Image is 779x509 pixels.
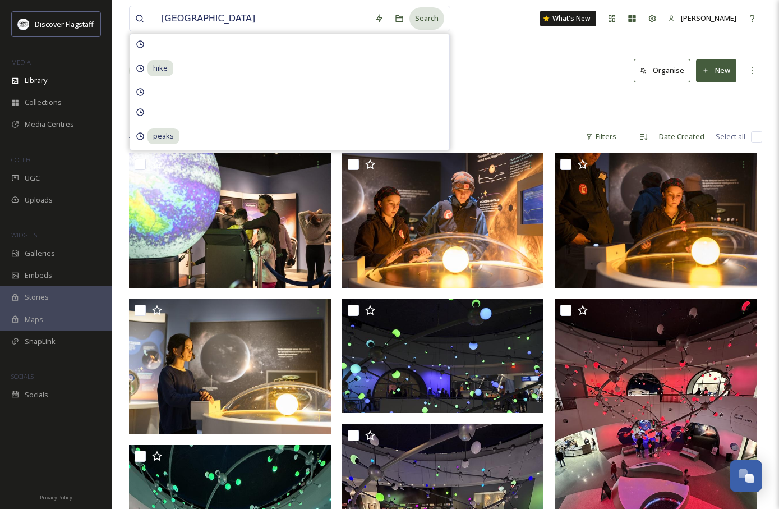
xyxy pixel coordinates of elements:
span: Privacy Policy [40,494,72,501]
img: Lowell_ADC_Nov16_GrandOpen_AbeSnider_300dpi_HQ_AdobeRGB (131 of 337) (1).jpg [342,299,544,413]
div: Filters [580,126,622,148]
button: Organise [634,59,690,82]
span: peaks [147,128,179,144]
a: What's New [540,11,596,26]
span: 41 file s [129,131,151,142]
span: SOCIALS [11,372,34,380]
span: Uploads [25,195,53,205]
span: Stories [25,292,49,302]
span: Maps [25,314,43,325]
span: WIDGETS [11,231,37,239]
span: Galleries [25,248,55,259]
div: Search [409,7,444,29]
div: Date Created [653,126,710,148]
span: COLLECT [11,155,35,164]
span: Collections [25,97,62,108]
img: Lowell_ADC_Nov16_GrandOpen_AbeSnider_300dpi_HQ_AdobeRGB (306 of 337) (1).jpg [555,153,757,288]
img: Lowell_ADC_Nov16_GrandOpen_AbeSnider_300dpi_HQ_AdobeRGB (204 of 337) (1).jpg [129,299,331,434]
span: Select all [716,131,745,142]
a: Privacy Policy [40,490,72,503]
span: Discover Flagstaff [35,19,94,29]
img: Lowell_ADC_Nov16_GrandOpen_AbeSnider_300dpi_HQ_AdobeRGB (200 of 337) (1).jpg [129,153,331,288]
input: Search your library [155,6,369,31]
img: Lowell_ADC_Nov16_GrandOpen_AbeSnider_300dpi_HQ_AdobeRGB (308 of 337) (1).jpg [342,153,544,288]
img: Untitled%20design%20(1).png [18,19,29,30]
span: UGC [25,173,40,184]
a: Organise [634,59,696,82]
span: Socials [25,389,48,400]
span: hike [147,60,173,76]
span: MEDIA [11,58,31,66]
span: Library [25,75,47,86]
a: [PERSON_NAME] [662,7,742,29]
button: New [696,59,736,82]
span: Media Centres [25,119,74,130]
span: SnapLink [25,336,56,347]
span: [PERSON_NAME] [681,13,736,23]
button: Open Chat [730,460,762,492]
span: Embeds [25,270,52,281]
